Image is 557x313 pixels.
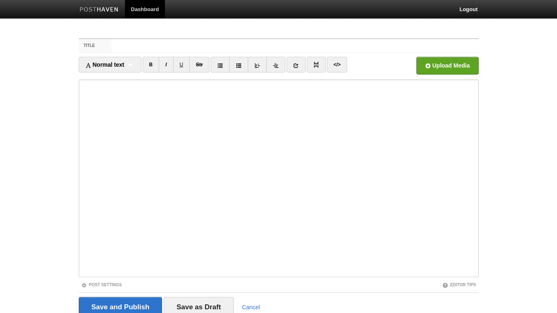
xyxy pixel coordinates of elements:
label: Title [79,39,112,52]
a: B [143,57,160,72]
img: Posthaven-bar [80,7,119,13]
a: Cancel [242,304,260,311]
a: U [173,57,190,72]
a: Post Settings [81,283,122,287]
a: Editor Tips [442,283,476,287]
del: Str [196,62,203,68]
img: pagebreak-icon.png [313,62,319,68]
a: I [159,57,173,72]
a: </> [327,57,347,72]
span: Normal text [85,61,125,68]
a: Str [189,57,209,72]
